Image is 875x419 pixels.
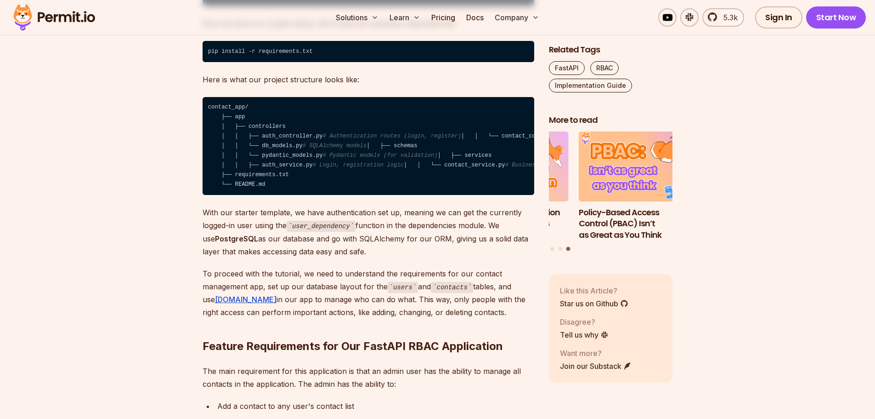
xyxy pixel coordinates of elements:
div: Add a contact to any user's contact list [217,400,534,413]
h3: Implementing Authentication and Authorization in Next.js [445,207,569,230]
a: [DOMAIN_NAME] [215,295,277,304]
code: users [388,282,418,293]
img: Permit logo [9,2,99,33]
span: # Business logic for handling contacts [505,162,633,168]
button: Learn [386,8,424,27]
button: Company [491,8,543,27]
p: Like this Article? [560,285,628,296]
a: Start Now [806,6,866,29]
p: Disagree? [560,316,609,327]
span: # Pydantic models (for validation) [323,152,438,159]
span: 5.3k [718,12,738,23]
a: Tell us why [560,329,609,340]
p: Want more? [560,347,632,358]
a: Policy-Based Access Control (PBAC) Isn’t as Great as You ThinkPolicy-Based Access Control (PBAC) ... [579,132,703,241]
code: user_dependency [287,221,356,232]
p: To proceed with the tutorial, we need to understand the requirements for our contact management a... [203,267,534,319]
h2: Related Tags [549,44,673,56]
img: Implementing Authentication and Authorization in Next.js [445,132,569,201]
a: Star us on Github [560,298,628,309]
code: contacts [431,282,473,293]
a: Sign In [755,6,802,29]
h2: Feature Requirements for Our FastAPI RBAC Application [203,302,534,354]
code: contact_app/ ├── app │ ├── controllers │ │ ├── auth_controller.py │ │ └── contact_controller.py │... [203,97,534,195]
div: Posts [549,132,673,252]
a: 5.3k [702,8,744,27]
a: Pricing [428,8,459,27]
strong: PostgreSQL [215,234,258,243]
span: # Authentication routes (login, register) [323,133,461,139]
span: # SQLAlchemy models [303,143,367,149]
span: # Login, registration logic [313,162,404,168]
a: RBAC [590,61,619,75]
button: Go to slide 2 [559,247,562,250]
p: Here is what our project structure looks like: [203,73,534,86]
a: FastAPI [549,61,585,75]
a: Implementation Guide [549,79,632,92]
h2: More to read [549,115,673,126]
button: Go to slide 1 [550,247,554,250]
button: Go to slide 3 [566,247,570,251]
p: With our starter template, we have authentication set up, meaning we can get the currently logged... [203,206,534,258]
li: 2 of 3 [445,132,569,241]
code: pip install -r requirements.txt [203,41,534,62]
p: The main requirement for this application is that an admin user has the ability to manage all con... [203,365,534,390]
button: Solutions [332,8,382,27]
a: Docs [463,8,487,27]
a: Join our Substack [560,360,632,371]
h3: Policy-Based Access Control (PBAC) Isn’t as Great as You Think [579,207,703,241]
img: Policy-Based Access Control (PBAC) Isn’t as Great as You Think [579,132,703,201]
li: 3 of 3 [579,132,703,241]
